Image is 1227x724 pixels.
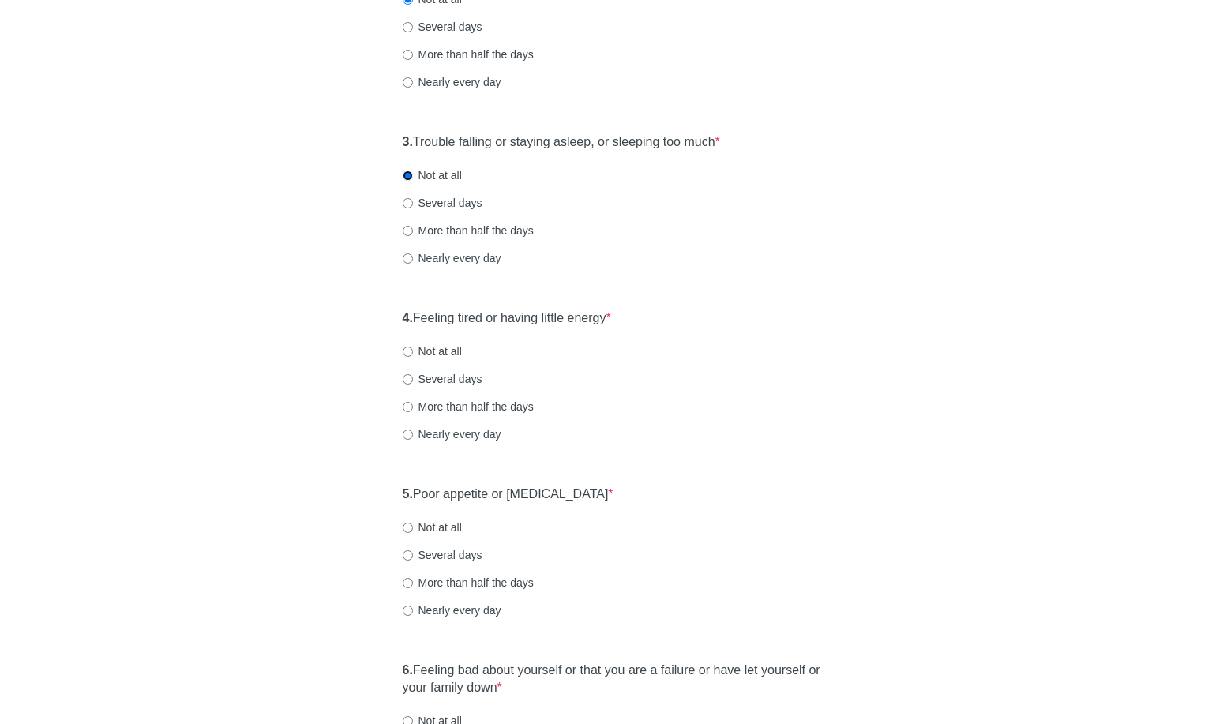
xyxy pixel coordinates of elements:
label: More than half the days [403,575,534,591]
input: More than half the days [403,226,413,236]
label: Nearly every day [403,426,501,442]
input: Nearly every day [403,430,413,440]
strong: 3. [403,135,413,148]
input: More than half the days [403,50,413,60]
input: Nearly every day [403,77,413,88]
label: Several days [403,19,482,35]
input: Several days [403,374,413,385]
label: Nearly every day [403,250,501,266]
input: Several days [403,550,413,561]
label: Not at all [403,343,462,359]
label: Nearly every day [403,74,501,90]
input: Not at all [403,171,413,181]
strong: 5. [403,487,413,501]
label: Not at all [403,520,462,535]
label: Trouble falling or staying asleep, or sleeping too much [403,133,720,152]
label: More than half the days [403,399,534,415]
label: Several days [403,371,482,387]
input: Nearly every day [403,253,413,264]
label: Feeling tired or having little energy [403,309,611,328]
input: Not at all [403,347,413,357]
input: Several days [403,22,413,32]
strong: 4. [403,311,413,324]
input: Nearly every day [403,606,413,616]
label: Several days [403,195,482,211]
label: More than half the days [403,47,534,62]
input: Not at all [403,523,413,533]
input: More than half the days [403,402,413,412]
input: More than half the days [403,578,413,588]
label: Nearly every day [403,602,501,618]
label: Not at all [403,167,462,183]
label: Feeling bad about yourself or that you are a failure or have let yourself or your family down [403,662,825,698]
input: Several days [403,198,413,208]
label: Several days [403,547,482,563]
label: More than half the days [403,223,534,238]
label: Poor appetite or [MEDICAL_DATA] [403,486,613,504]
strong: 6. [403,663,413,677]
